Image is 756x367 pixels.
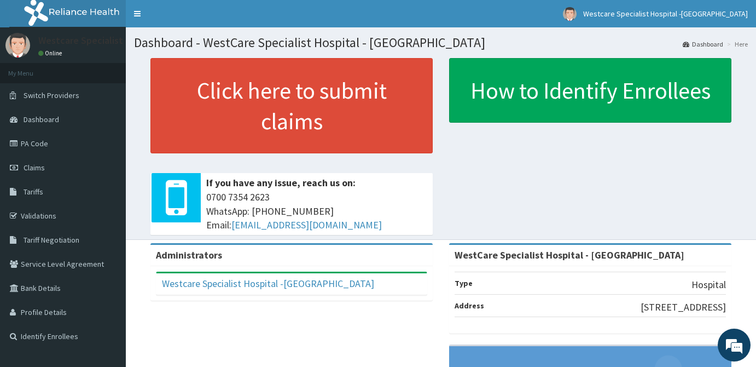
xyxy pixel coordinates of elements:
[162,277,374,290] a: Westcare Specialist Hospital -[GEOGRAPHIC_DATA]
[206,176,356,189] b: If you have any issue, reach us on:
[24,163,45,173] span: Claims
[156,249,222,261] b: Administrators
[38,49,65,57] a: Online
[150,58,433,153] a: Click here to submit claims
[641,300,726,314] p: [STREET_ADDRESS]
[449,58,731,123] a: How to Identify Enrollees
[38,36,257,45] p: Westcare Specialist Hospital -[GEOGRAPHIC_DATA]
[563,7,577,21] img: User Image
[24,235,79,245] span: Tariff Negotiation
[5,33,30,58] img: User Image
[24,114,59,124] span: Dashboard
[231,219,382,231] a: [EMAIL_ADDRESS][DOMAIN_NAME]
[24,90,79,100] span: Switch Providers
[583,9,748,19] span: Westcare Specialist Hospital -[GEOGRAPHIC_DATA]
[683,39,723,49] a: Dashboard
[455,249,684,261] strong: WestCare Specialist Hospital - [GEOGRAPHIC_DATA]
[206,190,427,232] span: 0700 7354 2623 WhatsApp: [PHONE_NUMBER] Email:
[455,278,473,288] b: Type
[455,301,484,311] b: Address
[724,39,748,49] li: Here
[24,187,43,197] span: Tariffs
[691,278,726,292] p: Hospital
[134,36,748,50] h1: Dashboard - WestCare Specialist Hospital - [GEOGRAPHIC_DATA]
